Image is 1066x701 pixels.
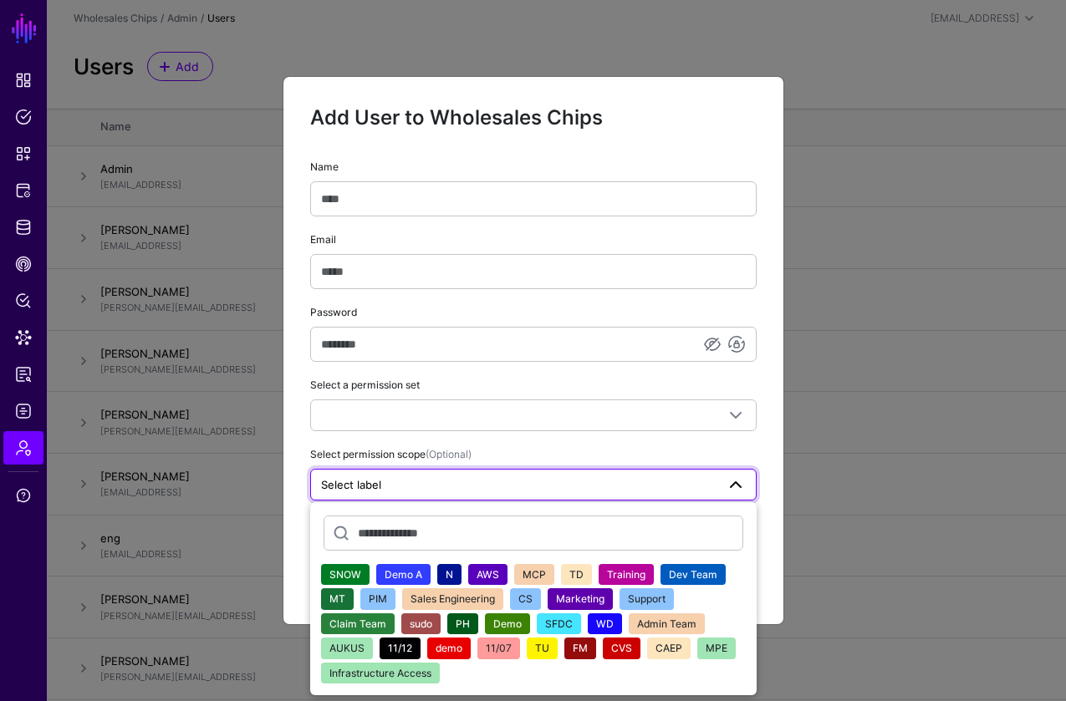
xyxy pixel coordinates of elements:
[329,592,345,605] span: MT
[569,568,584,581] span: TD
[321,564,370,586] button: SNOW
[329,667,431,679] span: Infrastructure Access
[310,447,472,462] label: Select permission scope
[620,588,674,610] button: Support
[329,617,386,630] span: Claim Team
[329,568,361,581] span: SNOW
[388,642,412,654] span: 11/12
[426,448,472,460] span: (Optional)
[573,642,588,654] span: FM
[446,568,453,581] span: N
[523,568,546,581] span: MCP
[427,638,471,659] button: demo
[321,638,373,659] button: AUKUS
[545,617,573,630] span: SFDC
[485,613,530,635] button: Demo
[468,564,507,586] button: AWS
[486,642,512,654] span: 11/07
[518,592,533,605] span: CS
[655,642,682,654] span: CAEP
[310,160,339,175] label: Name
[411,592,495,605] span: Sales Engineering
[456,617,470,630] span: PH
[380,638,421,659] button: 11/12
[527,638,558,659] button: TU
[310,232,336,247] label: Email
[321,663,440,684] button: Infrastructure Access
[310,378,420,393] label: Select a permission set
[661,564,726,586] button: Dev Team
[647,638,691,659] button: CAEP
[564,638,596,659] button: FM
[588,613,622,635] button: WD
[493,617,522,630] span: Demo
[477,638,520,659] button: 11/07
[637,617,696,630] span: Admin Team
[369,592,387,605] span: PIM
[596,617,614,630] span: WD
[607,568,645,581] span: Training
[548,588,613,610] button: Marketing
[537,613,581,635] button: SFDC
[310,305,357,320] label: Password
[410,617,432,630] span: sudo
[321,478,381,491] span: Select label
[436,642,462,654] span: demo
[603,638,640,659] button: CVS
[514,564,554,586] button: MCP
[629,613,705,635] button: Admin Team
[402,588,503,610] button: Sales Engineering
[437,564,462,586] button: N
[385,568,422,581] span: Demo A
[611,642,632,654] span: CVS
[510,588,541,610] button: CS
[556,592,604,605] span: Marketing
[697,638,736,659] button: MPE
[447,613,478,635] button: PH
[360,588,395,610] button: PIM
[321,588,354,610] button: MT
[401,613,441,635] button: sudo
[599,564,654,586] button: Training
[321,613,395,635] button: Claim Team
[669,568,717,581] span: Dev Team
[561,564,592,586] button: TD
[628,592,666,605] span: Support
[535,642,549,654] span: TU
[706,642,727,654] span: MPE
[329,642,365,654] span: AUKUS
[477,568,499,581] span: AWS
[376,564,431,586] button: Demo A
[310,104,757,132] h2: Add User to Wholesales Chips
